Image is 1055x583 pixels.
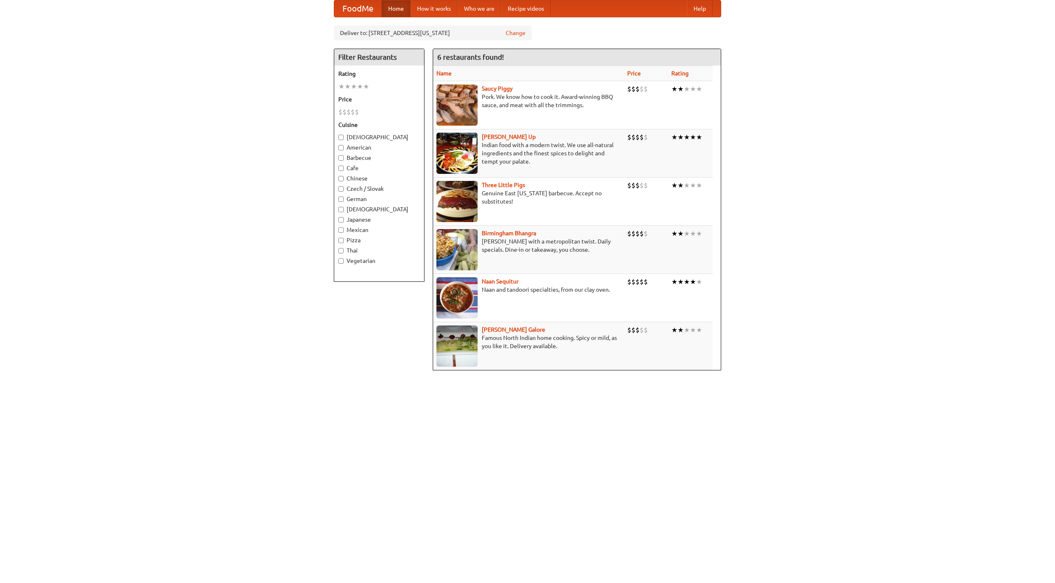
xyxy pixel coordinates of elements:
[357,82,363,91] li: ★
[671,325,678,335] li: ★
[687,0,713,17] a: Help
[457,0,501,17] a: Who we are
[338,70,420,78] h5: Rating
[635,277,640,286] li: $
[671,133,678,142] li: ★
[436,189,621,206] p: Genuine East [US_STATE] barbecue. Accept no substitutes!
[644,277,648,286] li: $
[671,181,678,190] li: ★
[696,84,702,94] li: ★
[690,325,696,335] li: ★
[644,181,648,190] li: $
[410,0,457,17] a: How it works
[640,84,644,94] li: $
[338,135,344,140] input: [DEMOGRAPHIC_DATA]
[671,277,678,286] li: ★
[671,70,689,77] a: Rating
[640,181,644,190] li: $
[501,0,551,17] a: Recipe videos
[678,325,684,335] li: ★
[338,238,344,243] input: Pizza
[351,82,357,91] li: ★
[338,82,345,91] li: ★
[338,133,420,141] label: [DEMOGRAPHIC_DATA]
[678,229,684,238] li: ★
[690,181,696,190] li: ★
[355,108,359,117] li: $
[338,154,420,162] label: Barbecue
[635,181,640,190] li: $
[338,246,420,255] label: Thai
[338,226,420,234] label: Mexican
[482,182,525,188] b: Three Little Pigs
[644,325,648,335] li: $
[436,286,621,294] p: Naan and tandoori specialties, from our clay oven.
[690,133,696,142] li: ★
[644,229,648,238] li: $
[338,227,344,233] input: Mexican
[436,229,478,270] img: bhangra.jpg
[436,133,478,174] img: curryup.jpg
[627,277,631,286] li: $
[696,133,702,142] li: ★
[482,278,518,285] a: Naan Sequitur
[338,197,344,202] input: German
[482,326,545,333] b: [PERSON_NAME] Galore
[627,84,631,94] li: $
[338,164,420,172] label: Cafe
[342,108,347,117] li: $
[627,229,631,238] li: $
[635,133,640,142] li: $
[338,207,344,212] input: [DEMOGRAPHIC_DATA]
[351,108,355,117] li: $
[631,229,635,238] li: $
[436,181,478,222] img: littlepigs.jpg
[631,325,635,335] li: $
[696,181,702,190] li: ★
[640,277,644,286] li: $
[631,133,635,142] li: $
[338,174,420,183] label: Chinese
[482,133,536,140] b: [PERSON_NAME] Up
[627,181,631,190] li: $
[690,84,696,94] li: ★
[631,181,635,190] li: $
[671,229,678,238] li: ★
[482,85,513,92] a: Saucy Piggy
[678,277,684,286] li: ★
[696,229,702,238] li: ★
[338,185,420,193] label: Czech / Slovak
[338,186,344,192] input: Czech / Slovak
[644,84,648,94] li: $
[437,53,504,61] ng-pluralize: 6 restaurants found!
[436,237,621,254] p: [PERSON_NAME] with a metropolitan twist. Daily specials. Dine-in or takeaway, you choose.
[684,84,690,94] li: ★
[627,70,641,77] a: Price
[696,277,702,286] li: ★
[338,205,420,213] label: [DEMOGRAPHIC_DATA]
[678,133,684,142] li: ★
[338,121,420,129] h5: Cuisine
[338,257,420,265] label: Vegetarian
[684,277,690,286] li: ★
[338,248,344,253] input: Thai
[690,277,696,286] li: ★
[678,84,684,94] li: ★
[338,145,344,150] input: American
[436,93,621,109] p: Pork. We know how to cook it. Award-winning BBQ sauce, and meat with all the trimmings.
[627,133,631,142] li: $
[382,0,410,17] a: Home
[436,325,478,367] img: currygalore.jpg
[644,133,648,142] li: $
[482,230,536,236] b: Birmingham Bhangra
[684,181,690,190] li: ★
[345,82,351,91] li: ★
[684,133,690,142] li: ★
[436,84,478,126] img: saucy.jpg
[684,229,690,238] li: ★
[338,95,420,103] h5: Price
[363,82,369,91] li: ★
[338,155,344,161] input: Barbecue
[436,70,452,77] a: Name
